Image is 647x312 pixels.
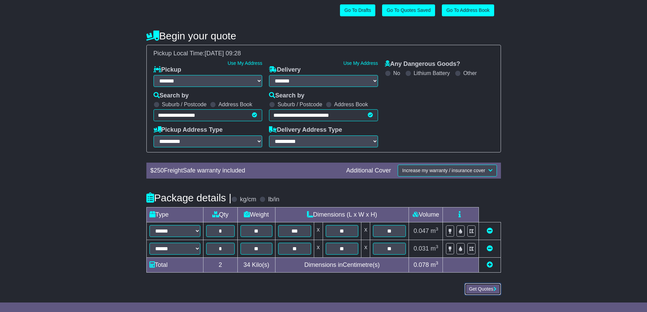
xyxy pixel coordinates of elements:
label: Delivery Address Type [269,126,342,134]
a: Use My Address [228,60,262,66]
span: m [431,227,438,234]
a: Add new item [487,261,493,268]
label: Other [463,70,477,76]
label: Delivery [269,66,301,74]
td: Dimensions (L x W x H) [275,207,409,222]
div: $ FreightSafe warranty included [147,167,343,175]
td: Weight [237,207,275,222]
button: Increase my warranty / insurance cover [398,165,497,177]
label: Suburb / Postcode [162,101,207,108]
td: Total [146,257,203,272]
label: Lithium Battery [414,70,450,76]
td: Qty [203,207,237,222]
button: Get Quotes [465,283,501,295]
td: Dimensions in Centimetre(s) [275,257,409,272]
h4: Begin your quote [146,30,501,41]
div: Additional Cover [343,167,394,175]
a: Go To Drafts [340,4,375,16]
a: Use My Address [343,60,378,66]
label: kg/cm [240,196,256,203]
a: Remove this item [487,245,493,252]
sup: 3 [436,260,438,265]
span: 0.031 [414,245,429,252]
span: Increase my warranty / insurance cover [402,168,485,173]
sup: 3 [436,244,438,249]
td: x [361,240,370,257]
label: Search by [154,92,189,99]
label: Pickup Address Type [154,126,223,134]
label: lb/in [268,196,279,203]
span: m [431,245,438,252]
span: 250 [154,167,164,174]
label: Address Book [218,101,252,108]
td: 2 [203,257,237,272]
td: x [314,240,323,257]
h4: Package details | [146,192,232,203]
a: Remove this item [487,227,493,234]
span: m [431,261,438,268]
td: Kilo(s) [237,257,275,272]
td: Type [146,207,203,222]
label: No [393,70,400,76]
a: Go To Quotes Saved [382,4,435,16]
td: Volume [409,207,443,222]
sup: 3 [436,226,438,232]
div: Pickup Local Time: [150,50,497,57]
label: Pickup [154,66,181,74]
label: Address Book [334,101,368,108]
span: 0.078 [414,261,429,268]
td: x [361,222,370,240]
span: 0.047 [414,227,429,234]
span: [DATE] 09:28 [205,50,241,57]
span: 34 [244,261,250,268]
label: Suburb / Postcode [277,101,322,108]
label: Any Dangerous Goods? [385,60,460,68]
td: x [314,222,323,240]
label: Search by [269,92,304,99]
a: Go To Address Book [442,4,494,16]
